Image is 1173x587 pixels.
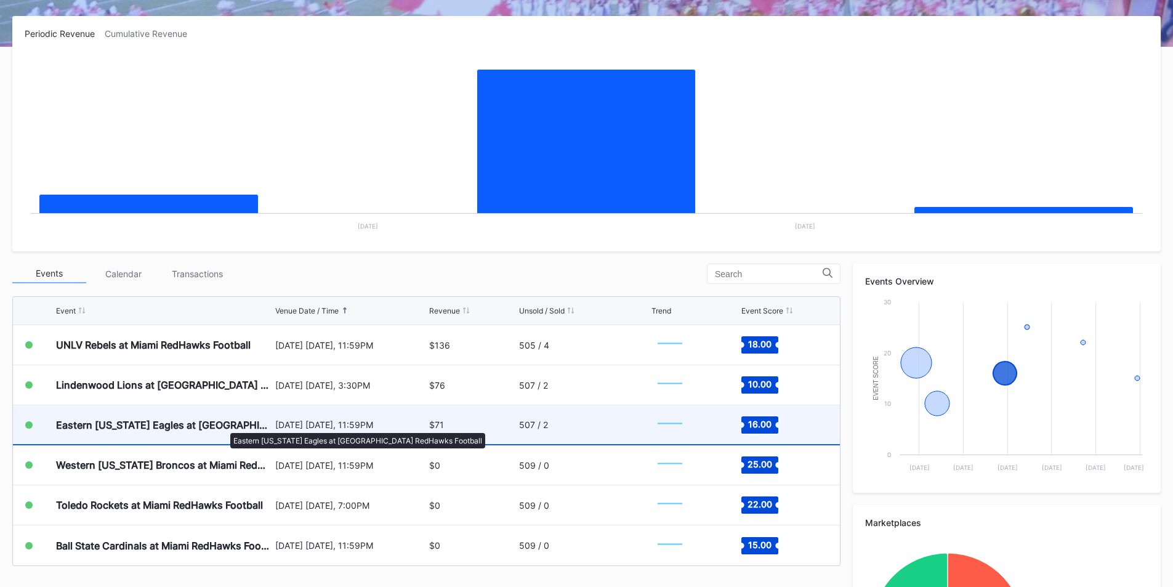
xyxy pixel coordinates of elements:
[651,450,688,480] svg: Chart title
[429,306,460,315] div: Revenue
[651,306,671,315] div: Trend
[1124,464,1144,471] text: [DATE]
[748,418,772,429] text: 16.00
[429,540,440,551] div: $0
[429,500,440,511] div: $0
[909,464,930,471] text: [DATE]
[86,264,160,283] div: Calendar
[519,340,549,350] div: 505 / 4
[519,419,548,430] div: 507 / 2
[12,264,86,283] div: Events
[998,464,1018,471] text: [DATE]
[651,410,688,440] svg: Chart title
[519,380,548,391] div: 507 / 2
[741,306,783,315] div: Event Score
[748,339,772,349] text: 18.00
[25,28,105,39] div: Periodic Revenue
[519,306,565,315] div: Unsold / Sold
[873,356,879,400] text: Event Score
[25,54,1148,239] svg: Chart title
[56,419,272,431] div: Eastern [US_STATE] Eagles at [GEOGRAPHIC_DATA] RedHawks Football
[887,451,891,458] text: 0
[275,460,427,471] div: [DATE] [DATE], 11:59PM
[651,490,688,520] svg: Chart title
[748,379,772,389] text: 10.00
[160,264,234,283] div: Transactions
[429,419,444,430] div: $71
[865,517,1148,528] div: Marketplaces
[275,500,427,511] div: [DATE] [DATE], 7:00PM
[56,499,263,511] div: Toledo Rockets at Miami RedHawks Football
[865,276,1148,286] div: Events Overview
[56,306,76,315] div: Event
[275,380,427,391] div: [DATE] [DATE], 3:30PM
[275,419,427,430] div: [DATE] [DATE], 11:59PM
[1042,464,1062,471] text: [DATE]
[105,28,197,39] div: Cumulative Revenue
[651,530,688,561] svg: Chart title
[884,400,891,407] text: 10
[56,540,272,552] div: Ball State Cardinals at Miami RedHawks Football
[715,269,823,279] input: Search
[56,379,272,391] div: Lindenwood Lions at [GEOGRAPHIC_DATA] RedHawks Football
[275,540,427,551] div: [DATE] [DATE], 11:59PM
[519,500,549,511] div: 509 / 0
[884,298,891,306] text: 30
[748,499,772,509] text: 22.00
[748,539,772,549] text: 15.00
[358,222,378,230] text: [DATE]
[651,330,688,360] svg: Chart title
[56,339,251,351] div: UNLV Rebels at Miami RedHawks Football
[275,306,339,315] div: Venue Date / Time
[519,460,549,471] div: 509 / 0
[865,296,1148,480] svg: Chart title
[519,540,549,551] div: 509 / 0
[275,340,427,350] div: [DATE] [DATE], 11:59PM
[56,459,272,471] div: Western [US_STATE] Broncos at Miami RedHawks Football
[429,340,450,350] div: $136
[953,464,973,471] text: [DATE]
[748,459,772,469] text: 25.00
[1086,464,1106,471] text: [DATE]
[651,370,688,400] svg: Chart title
[884,349,891,357] text: 20
[429,460,440,471] div: $0
[429,380,445,391] div: $76
[795,222,815,230] text: [DATE]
